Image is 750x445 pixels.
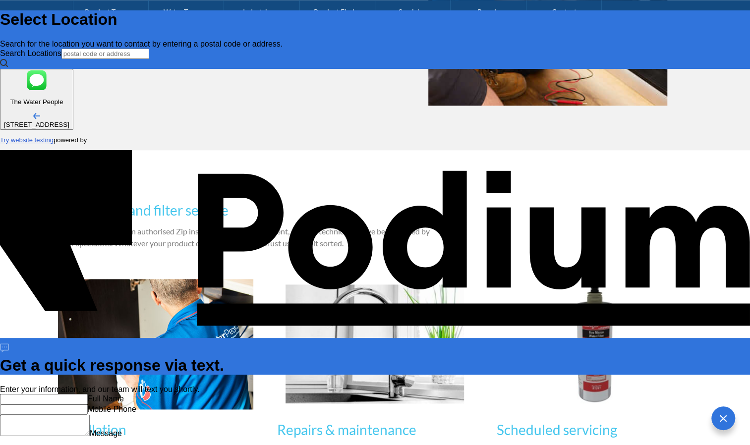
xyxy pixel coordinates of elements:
[4,121,69,128] div: [STREET_ADDRESS]
[88,394,124,403] label: Full Name
[671,395,750,445] iframe: podium webchat widget bubble
[90,429,122,438] label: Message
[4,98,69,106] p: The Water People
[54,136,87,144] span: powered by
[88,405,136,413] label: Mobile Phone
[61,49,149,59] input: postal code or address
